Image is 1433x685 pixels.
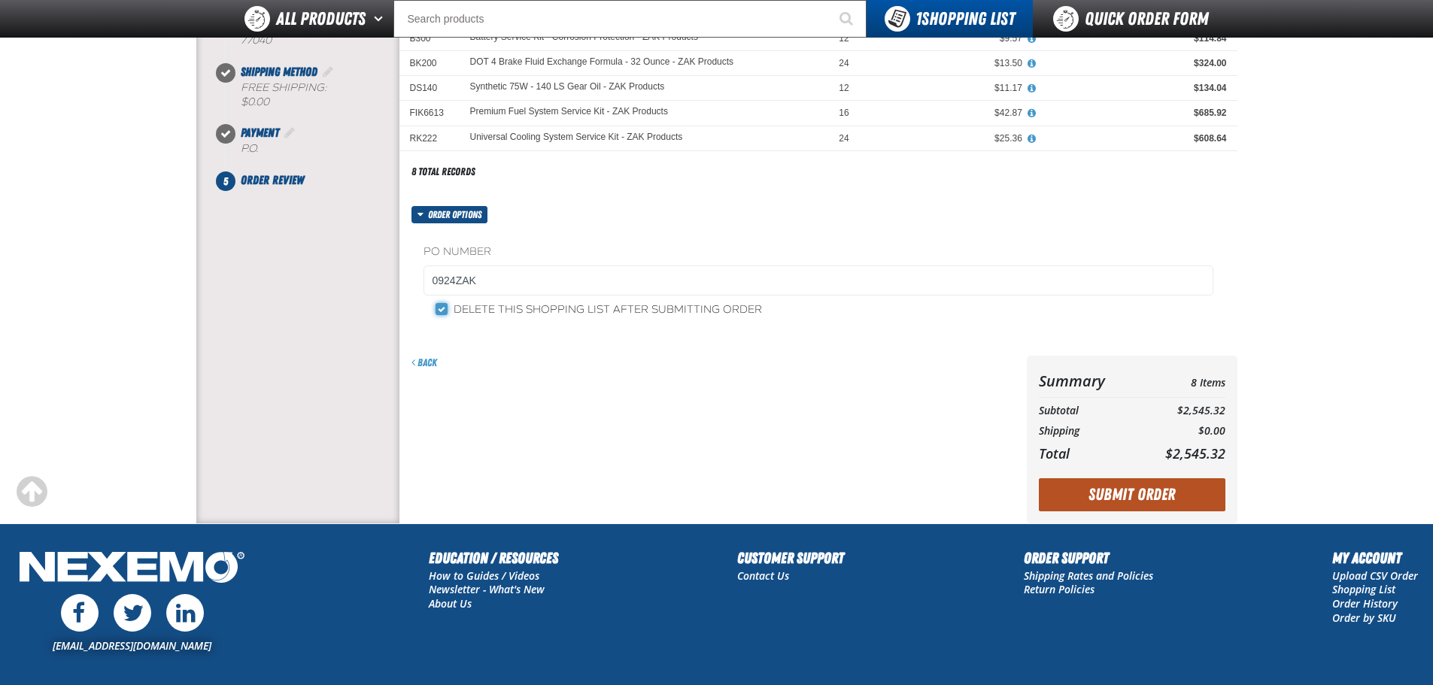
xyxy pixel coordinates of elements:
[399,51,460,76] td: BK200
[226,124,399,171] li: Payment. Step 4 of 5. Completed
[241,34,272,47] bdo: 77040
[411,165,475,179] div: 8 total records
[1136,401,1225,421] td: $2,545.32
[470,57,734,68] a: DOT 4 Brake Fluid Exchange Formula - 32 Ounce - ZAK Products
[1332,596,1398,611] a: Order History
[241,81,399,110] div: Free Shipping:
[1043,32,1227,44] div: $114.84
[429,582,545,596] a: Newsletter - What's New
[470,132,683,143] a: Universal Cooling System Service Kit - ZAK Products
[399,76,460,101] td: DS140
[429,596,472,611] a: About Us
[870,32,1022,44] div: $9.57
[436,303,448,315] input: Delete this shopping list after submitting order
[1136,368,1225,394] td: 8 Items
[226,63,399,125] li: Shipping Method. Step 3 of 5. Completed
[411,356,437,368] a: Back
[839,58,849,68] span: 24
[226,171,399,189] li: Order Review. Step 5 of 5. Not Completed
[839,83,849,93] span: 12
[1043,132,1227,144] div: $608.64
[915,8,921,29] strong: 1
[320,65,335,79] a: Edit Shipping Method
[1039,368,1137,394] th: Summary
[399,101,460,126] td: FIK6613
[1043,57,1227,69] div: $324.00
[1332,611,1396,625] a: Order by SKU
[436,303,762,317] label: Delete this shopping list after submitting order
[429,547,558,569] h2: Education / Resources
[276,5,366,32] span: All Products
[1043,107,1227,119] div: $685.92
[870,82,1022,94] div: $11.17
[737,547,844,569] h2: Customer Support
[470,107,668,117] a: Premium Fuel System Service Kit - ZAK Products
[1022,132,1042,146] button: View All Prices for Universal Cooling System Service Kit - ZAK Products
[1022,107,1042,120] button: View All Prices for Premium Fuel System Service Kit - ZAK Products
[216,171,235,191] span: 5
[915,8,1015,29] span: Shopping List
[470,82,665,92] a: Synthetic 75W - 140 LS Gear Oil - ZAK Products
[839,133,849,144] span: 24
[1332,547,1418,569] h2: My Account
[1043,82,1227,94] div: $134.04
[870,132,1022,144] div: $25.36
[1022,57,1042,71] button: View All Prices for DOT 4 Brake Fluid Exchange Formula - 32 Ounce - ZAK Products
[1039,441,1137,465] th: Total
[399,26,460,50] td: B300
[1039,421,1137,441] th: Shipping
[241,65,317,79] span: Shipping Method
[241,142,399,156] div: P.O.
[1039,478,1225,511] button: Submit Order
[1332,568,1418,583] a: Upload CSV Order
[839,108,849,118] span: 16
[241,173,304,187] span: Order Review
[53,638,211,653] a: [EMAIL_ADDRESS][DOMAIN_NAME]
[1024,568,1153,583] a: Shipping Rates and Policies
[399,126,460,150] td: RK222
[241,95,269,108] strong: $0.00
[15,547,249,591] img: Nexemo Logo
[870,57,1022,69] div: $13.50
[429,568,539,583] a: How to Guides / Videos
[1024,582,1094,596] a: Return Policies
[411,206,488,223] button: Order options
[1332,582,1395,596] a: Shopping List
[15,475,48,508] div: Scroll to the top
[428,206,487,223] span: Order options
[282,126,297,140] a: Edit Payment
[1022,32,1042,46] button: View All Prices for Battery Service Kit - Corrosion Protection - ZAK Products
[241,126,279,140] span: Payment
[1136,421,1225,441] td: $0.00
[424,245,1213,259] label: PO Number
[839,33,849,44] span: 12
[737,568,789,583] a: Contact Us
[1024,547,1153,569] h2: Order Support
[1022,82,1042,95] button: View All Prices for Synthetic 75W - 140 LS Gear Oil - ZAK Products
[870,107,1022,119] div: $42.87
[1039,401,1137,421] th: Subtotal
[1165,444,1225,462] span: $2,545.32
